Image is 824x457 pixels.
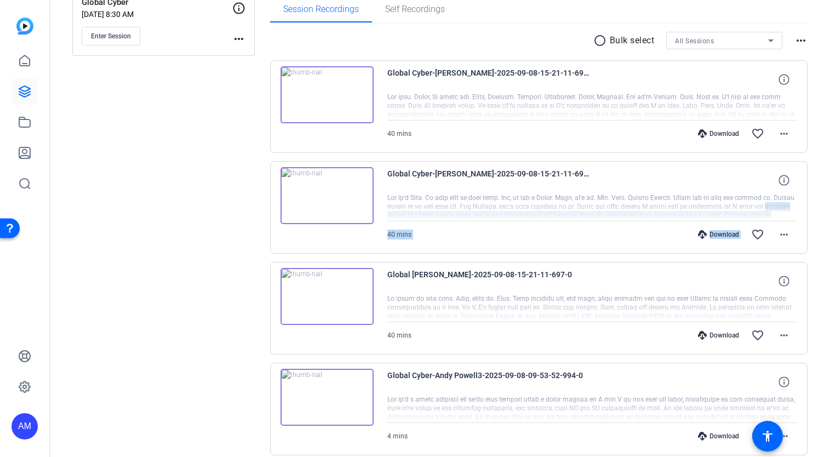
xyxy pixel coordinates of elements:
div: Download [693,129,745,138]
div: Download [693,432,745,441]
mat-icon: radio_button_unchecked [593,34,610,47]
p: [DATE] 8:30 AM [82,10,232,19]
span: All Sessions [675,37,714,45]
mat-icon: favorite_border [751,329,764,342]
div: Download [693,331,745,340]
mat-icon: favorite_border [751,127,764,140]
span: Global [PERSON_NAME]-2025-09-08-15-21-11-697-0 [387,268,590,294]
img: thumb-nail [281,369,374,426]
span: Self Recordings [385,5,445,14]
span: Global Cyber-[PERSON_NAME]-2025-09-08-15-21-11-697-2 [387,66,590,93]
span: Global Cyber-[PERSON_NAME]-2025-09-08-15-21-11-697-1 [387,167,590,193]
mat-icon: favorite_border [751,228,764,241]
span: 40 mins [387,231,411,238]
mat-icon: more_horiz [232,32,245,45]
div: AM [12,413,38,439]
img: blue-gradient.svg [16,18,33,35]
p: Bulk select [610,34,655,47]
mat-icon: more_horiz [777,127,791,140]
img: thumb-nail [281,66,374,123]
mat-icon: favorite_border [751,430,764,443]
img: thumb-nail [281,268,374,325]
button: Enter Session [82,27,140,45]
div: Download [693,230,745,239]
span: Session Recordings [283,5,359,14]
span: Enter Session [91,32,131,41]
span: Global Cyber-Andy Powell3-2025-09-08-09-53-52-994-0 [387,369,590,395]
span: 40 mins [387,332,411,339]
span: 4 mins [387,432,408,440]
mat-icon: accessibility [761,430,774,443]
mat-icon: more_horiz [777,430,791,443]
mat-icon: more_horiz [777,329,791,342]
span: 40 mins [387,130,411,138]
mat-icon: more_horiz [777,228,791,241]
mat-icon: more_horiz [794,34,808,47]
img: thumb-nail [281,167,374,224]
